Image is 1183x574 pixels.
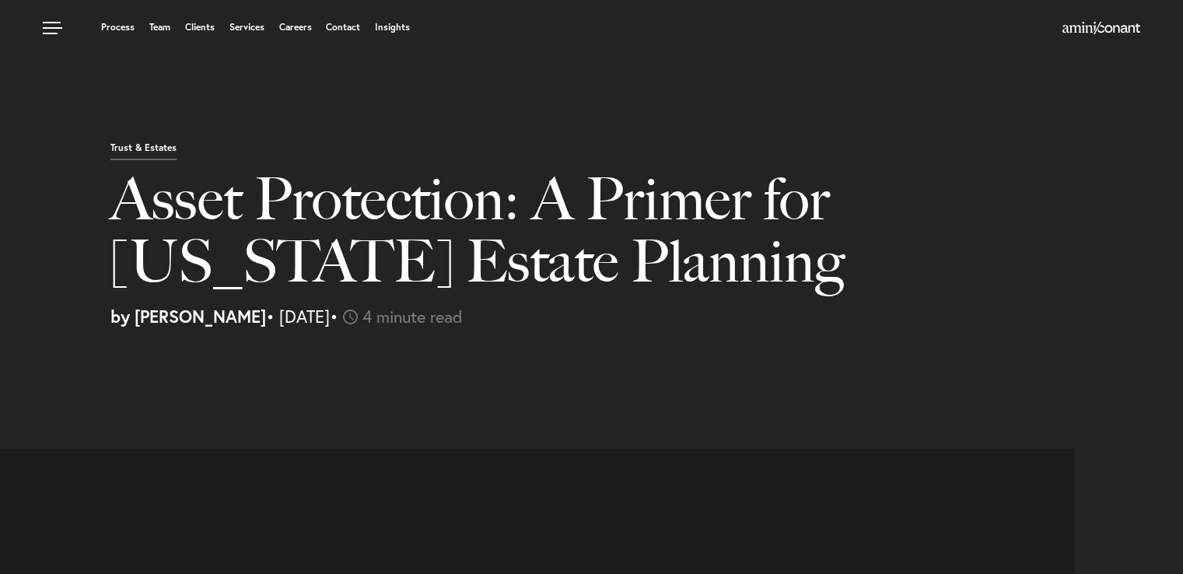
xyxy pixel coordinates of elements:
[110,168,853,308] h1: Asset Protection: A Primer for [US_STATE] Estate Planning
[330,305,338,327] span: •
[375,23,410,32] a: Insights
[362,305,463,327] span: 4 minute read
[1062,22,1140,34] img: Amini & Conant
[229,23,264,32] a: Services
[149,23,170,32] a: Team
[110,305,266,327] strong: by [PERSON_NAME]
[279,23,312,32] a: Careers
[110,308,1171,325] p: • [DATE]
[326,23,360,32] a: Contact
[1062,23,1140,35] a: Home
[343,310,358,324] img: icon-time-light.svg
[110,143,177,160] p: Trust & Estates
[185,23,215,32] a: Clients
[101,23,135,32] a: Process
